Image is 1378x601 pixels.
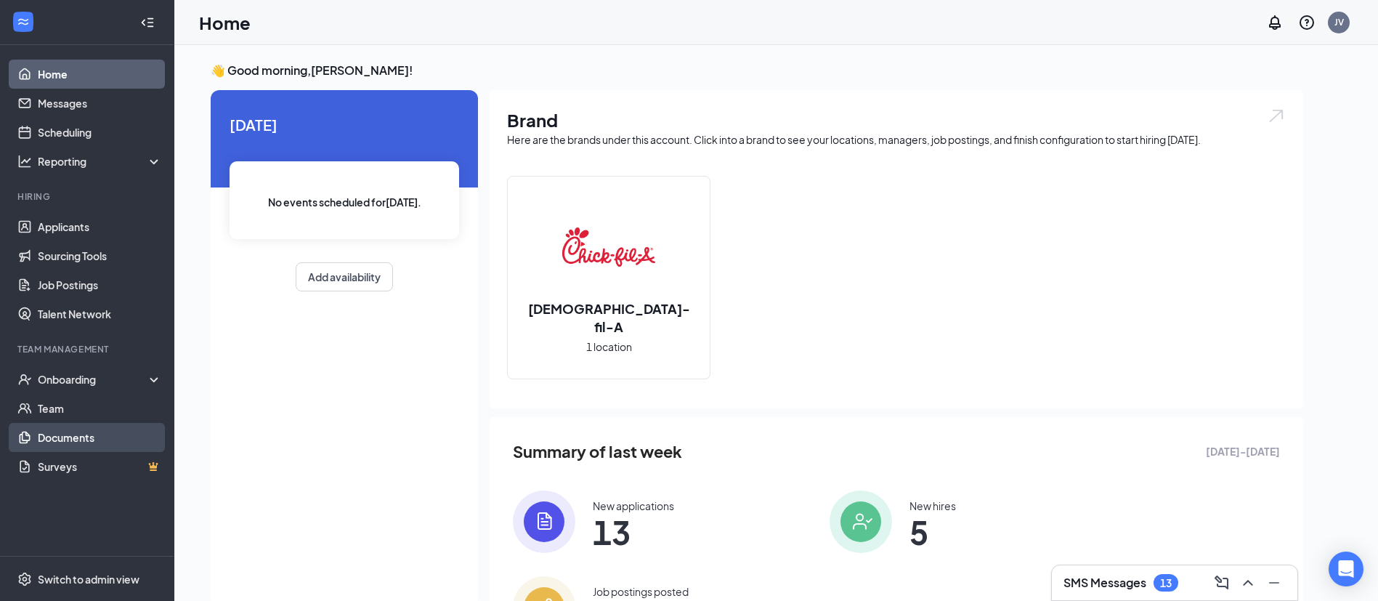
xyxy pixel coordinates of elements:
[1063,575,1146,591] h3: SMS Messages
[562,201,655,294] img: Chick-fil-A
[17,343,159,355] div: Team Management
[830,491,892,553] img: icon
[38,423,162,452] a: Documents
[38,154,163,169] div: Reporting
[593,519,674,545] span: 13
[38,89,162,118] a: Messages
[513,491,575,553] img: icon
[199,10,251,35] h1: Home
[38,118,162,147] a: Scheduling
[593,584,689,599] div: Job postings posted
[230,113,459,136] span: [DATE]
[1239,574,1257,592] svg: ChevronUp
[1263,571,1286,594] button: Minimize
[38,212,162,241] a: Applicants
[38,299,162,328] a: Talent Network
[140,15,155,30] svg: Collapse
[38,372,150,387] div: Onboarding
[508,299,710,336] h2: [DEMOGRAPHIC_DATA]-fil-A
[16,15,31,29] svg: WorkstreamLogo
[1266,14,1284,31] svg: Notifications
[38,270,162,299] a: Job Postings
[17,154,32,169] svg: Analysis
[586,339,632,355] span: 1 location
[1334,16,1344,28] div: JV
[1160,577,1172,589] div: 13
[296,262,393,291] button: Add availability
[17,572,32,586] svg: Settings
[909,499,956,513] div: New hires
[38,452,162,481] a: SurveysCrown
[1298,14,1316,31] svg: QuestionInfo
[38,572,139,586] div: Switch to admin view
[507,132,1286,147] div: Here are the brands under this account. Click into a brand to see your locations, managers, job p...
[593,499,674,513] div: New applications
[38,60,162,89] a: Home
[268,194,421,210] span: No events scheduled for [DATE] .
[909,519,956,545] span: 5
[1206,443,1280,459] span: [DATE] - [DATE]
[17,190,159,203] div: Hiring
[1236,571,1260,594] button: ChevronUp
[1210,571,1233,594] button: ComposeMessage
[1329,552,1363,586] div: Open Intercom Messenger
[513,439,682,464] span: Summary of last week
[507,108,1286,132] h1: Brand
[38,394,162,423] a: Team
[1267,108,1286,124] img: open.6027fd2a22e1237b5b06.svg
[17,372,32,387] svg: UserCheck
[1213,574,1231,592] svg: ComposeMessage
[38,241,162,270] a: Sourcing Tools
[1265,574,1283,592] svg: Minimize
[211,62,1303,78] h3: 👋 Good morning, [PERSON_NAME] !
